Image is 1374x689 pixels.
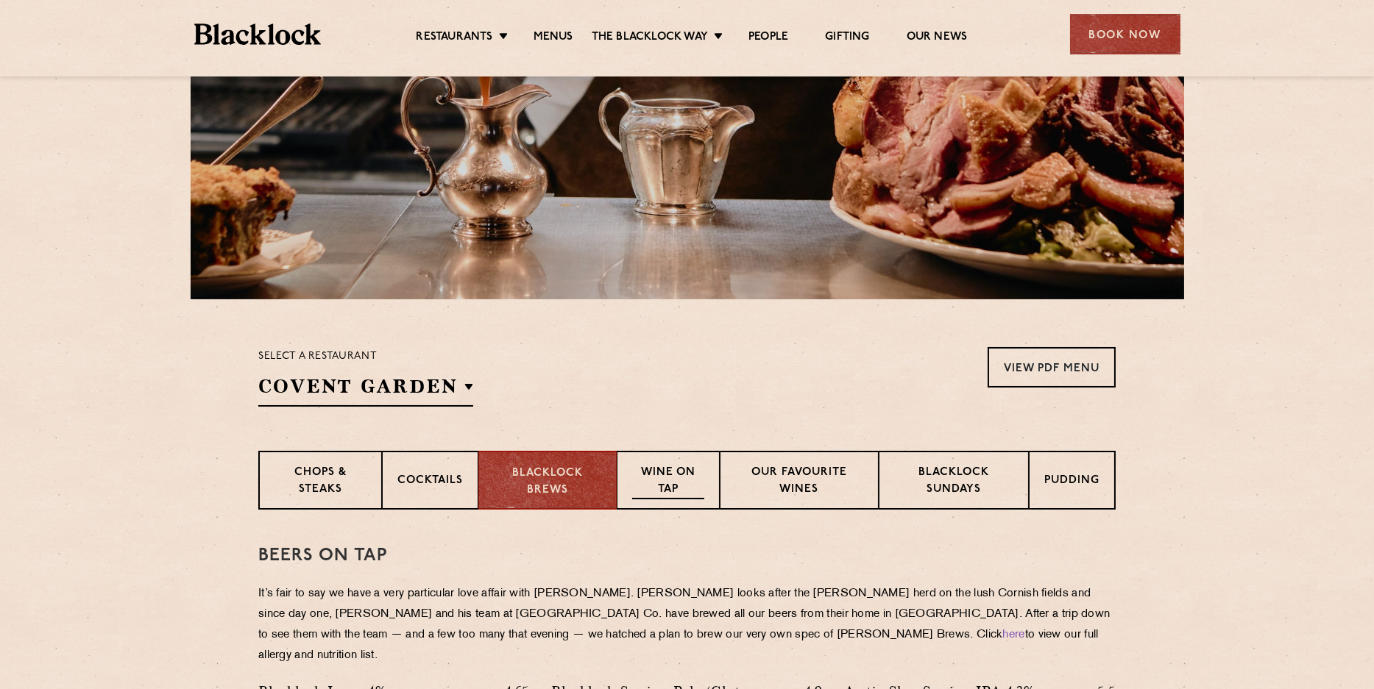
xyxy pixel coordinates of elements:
[592,30,708,46] a: The Blacklock Way
[632,465,704,499] p: Wine on Tap
[1044,473,1099,491] p: Pudding
[825,30,869,46] a: Gifting
[894,465,1013,499] p: Blacklock Sundays
[988,347,1116,388] a: View PDF Menu
[1070,14,1180,54] div: Book Now
[417,30,493,46] a: Restaurants
[194,24,322,45] img: BL_Textured_Logo-footer-cropped.svg
[258,374,473,407] h2: Covent Garden
[735,465,863,499] p: Our favourite wines
[907,30,968,46] a: Our News
[1003,629,1025,640] a: here
[258,546,1116,565] h3: Beers on tap
[397,473,463,491] p: Cocktails
[494,465,601,499] p: Blacklock Brews
[748,30,788,46] a: People
[275,465,366,499] p: Chops & Steaks
[258,347,473,366] p: Select a restaurant
[534,30,573,46] a: Menus
[258,584,1116,666] p: It’s fair to say we have a very particular love affair with [PERSON_NAME]. [PERSON_NAME] looks af...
